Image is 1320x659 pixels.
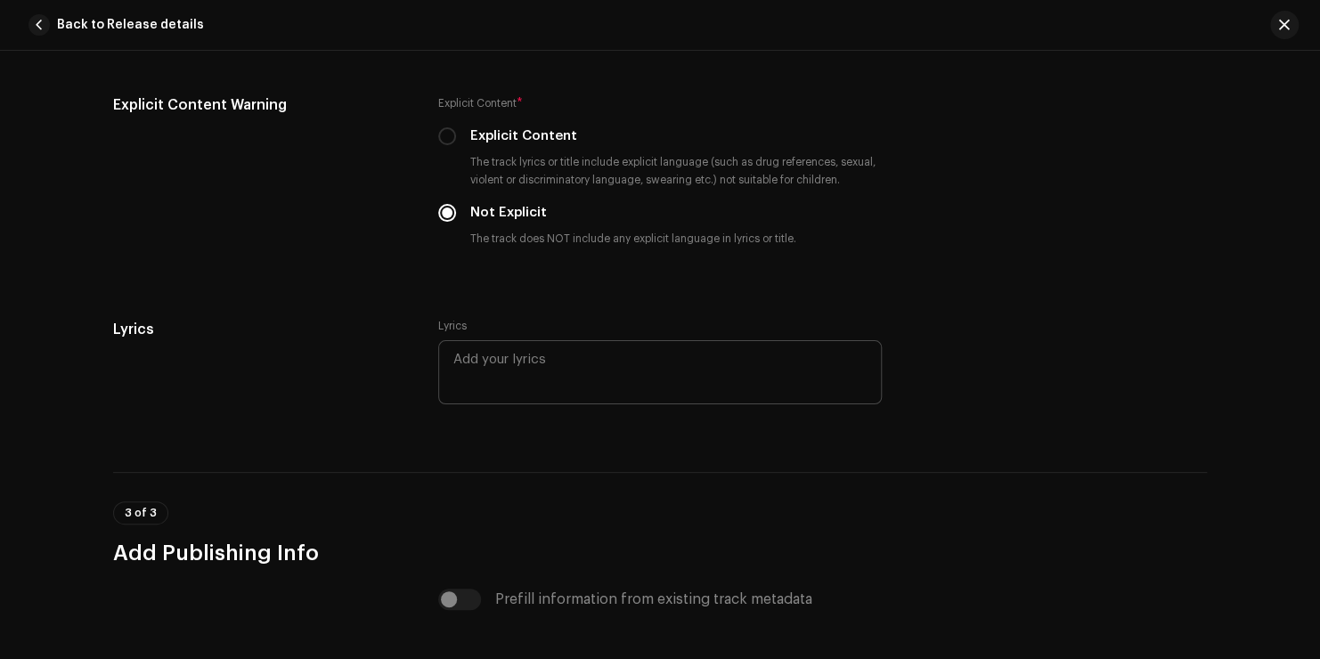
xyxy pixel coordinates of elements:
[113,539,1207,567] h3: Add Publishing Info
[113,319,410,340] h5: Lyrics
[467,153,882,189] small: The track lyrics or title include explicit language (such as drug references, sexual, violent or ...
[113,94,410,116] h5: Explicit Content Warning
[438,94,517,112] small: Explicit Content
[470,203,547,223] label: Not Explicit
[467,230,800,248] small: The track does NOT include any explicit language in lyrics or title.
[470,126,577,146] label: Explicit Content
[438,319,467,333] label: Lyrics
